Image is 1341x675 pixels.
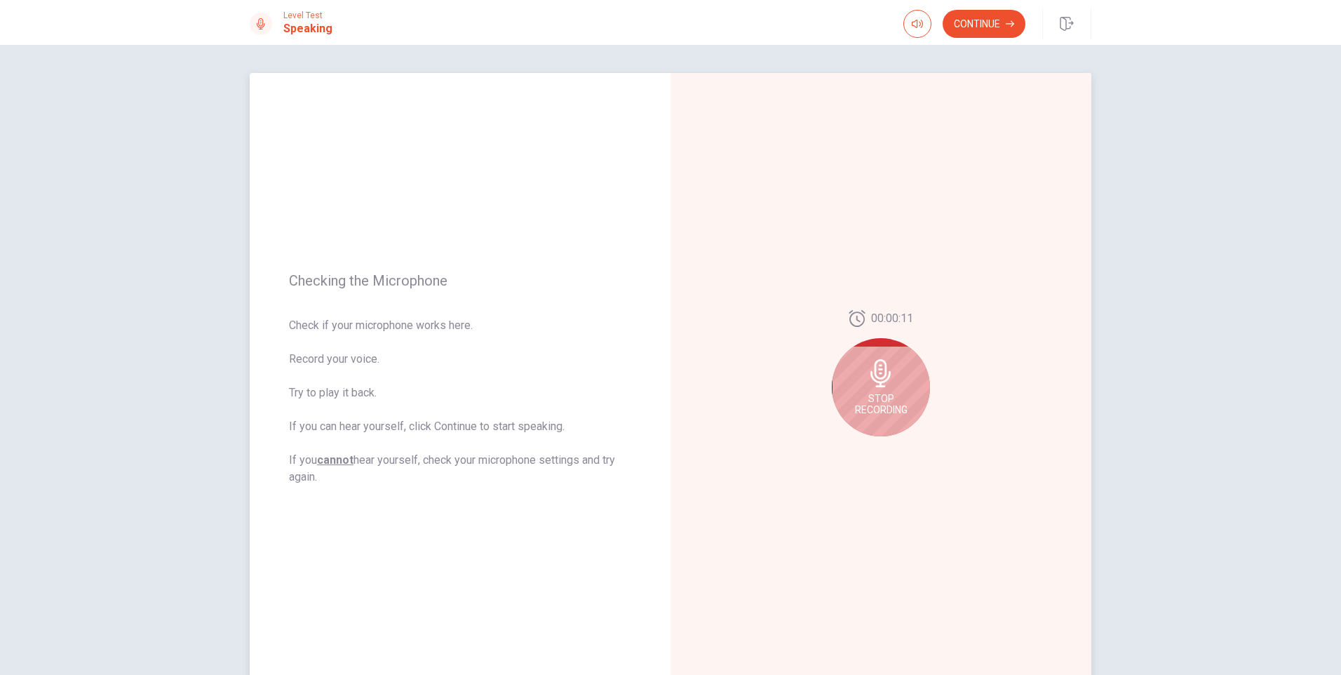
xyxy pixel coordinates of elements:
u: cannot [317,453,353,467]
button: Continue [943,10,1025,38]
span: Checking the Microphone [289,272,631,289]
span: Check if your microphone works here. Record your voice. Try to play it back. If you can hear your... [289,317,631,486]
div: Stop Recording [832,338,930,436]
h1: Speaking [283,20,332,37]
span: Stop Recording [855,393,908,415]
span: 00:00:11 [871,310,913,327]
span: Level Test [283,11,332,20]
